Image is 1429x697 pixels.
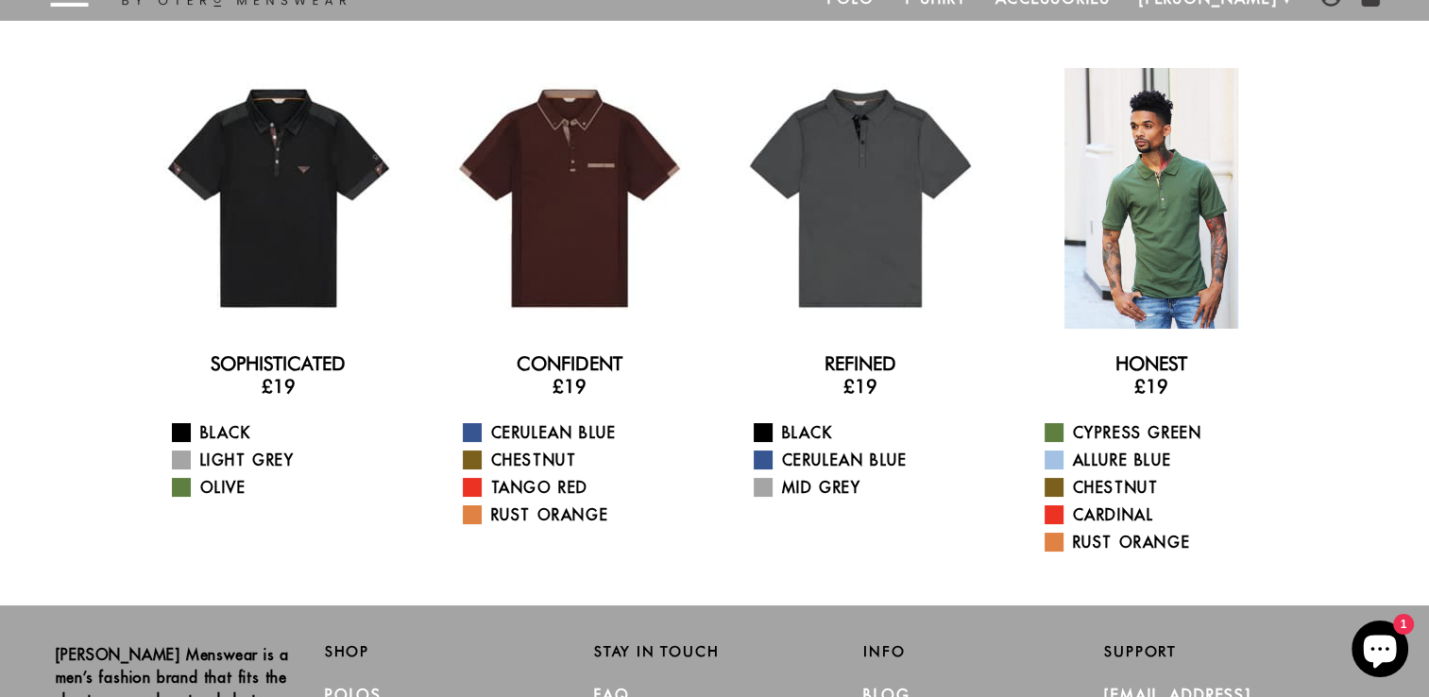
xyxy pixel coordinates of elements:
a: Tango Red [463,476,700,499]
h2: Stay in Touch [594,643,835,660]
inbox-online-store-chat: Shopify online store chat [1346,620,1414,682]
a: Sophisticated [211,352,346,375]
h3: £19 [439,375,700,398]
h3: £19 [1021,375,1282,398]
a: Black [172,421,409,444]
a: Olive [172,476,409,499]
a: Light Grey [172,449,409,471]
a: Cerulean Blue [463,421,700,444]
a: Allure Blue [1045,449,1282,471]
a: Rust Orange [463,503,700,526]
a: Confident [517,352,622,375]
a: Honest [1115,352,1187,375]
a: Mid Grey [754,476,991,499]
h3: £19 [148,375,409,398]
a: Black [754,421,991,444]
h3: £19 [730,375,991,398]
a: Chestnut [463,449,700,471]
h2: Shop [325,643,566,660]
a: Cerulean Blue [754,449,991,471]
a: Cardinal [1045,503,1282,526]
a: Rust Orange [1045,531,1282,553]
a: Cypress Green [1045,421,1282,444]
a: Refined [825,352,896,375]
h2: Info [863,643,1104,660]
a: Chestnut [1045,476,1282,499]
h2: Support [1104,643,1373,660]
